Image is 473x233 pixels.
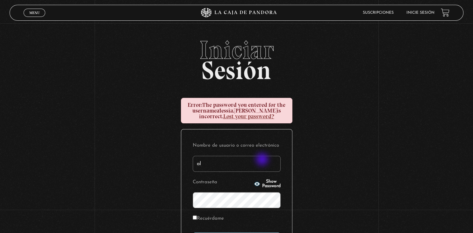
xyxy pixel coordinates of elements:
span: Cerrar [27,16,42,20]
button: Show Password [254,179,281,188]
span: Iniciar [10,37,464,63]
a: Inicie sesión [406,11,434,15]
a: Suscripciones [363,11,394,15]
input: Recuérdame [193,215,197,220]
span: Show Password [262,179,281,188]
strong: alessia.[PERSON_NAME] [217,107,277,114]
a: Lost your password? [223,113,274,120]
a: View your shopping cart [441,8,449,17]
strong: Error: [188,101,202,108]
label: Nombre de usuario o correo electrónico [193,141,281,151]
label: Contraseña [193,178,252,187]
label: Recuérdame [193,214,224,224]
h2: Sesión [10,37,464,78]
span: Menu [29,11,40,15]
div: The password you entered for the username is incorrect. [181,98,292,123]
